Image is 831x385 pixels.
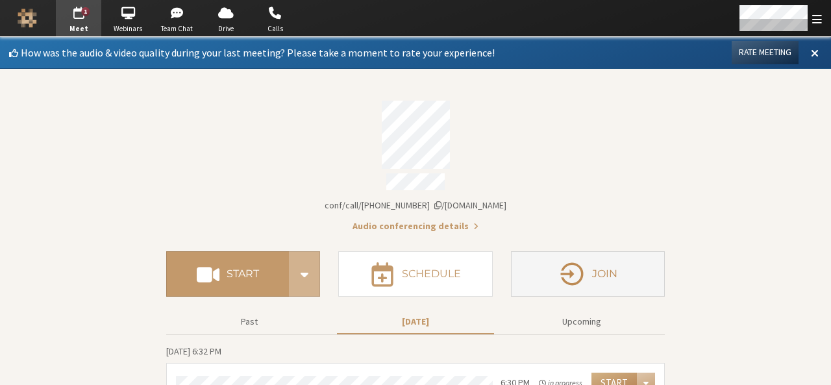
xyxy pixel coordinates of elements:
[289,251,320,297] div: Start conference options
[253,23,298,34] span: Calls
[56,23,101,34] span: Meet
[402,269,461,279] h4: Schedule
[338,251,492,297] button: Schedule
[18,8,37,28] img: Iotum
[166,251,289,297] button: Start
[325,199,506,211] span: Copy my meeting room link
[105,23,151,34] span: Webinars
[82,7,90,16] div: 1
[166,92,665,233] section: Account details
[166,345,221,357] span: [DATE] 6:32 PM
[503,310,660,333] button: Upcoming
[337,310,494,333] button: [DATE]
[227,269,259,279] h4: Start
[511,251,665,297] button: Join
[325,199,506,212] button: Copy my meeting room linkCopy my meeting room link
[155,23,200,34] span: Team Chat
[203,23,249,34] span: Drive
[732,41,799,64] button: Rate Meeting
[21,46,495,59] span: How was the audio & video quality during your last meeting? Please take a moment to rate your exp...
[171,310,328,333] button: Past
[592,269,617,279] h4: Join
[353,219,478,233] button: Audio conferencing details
